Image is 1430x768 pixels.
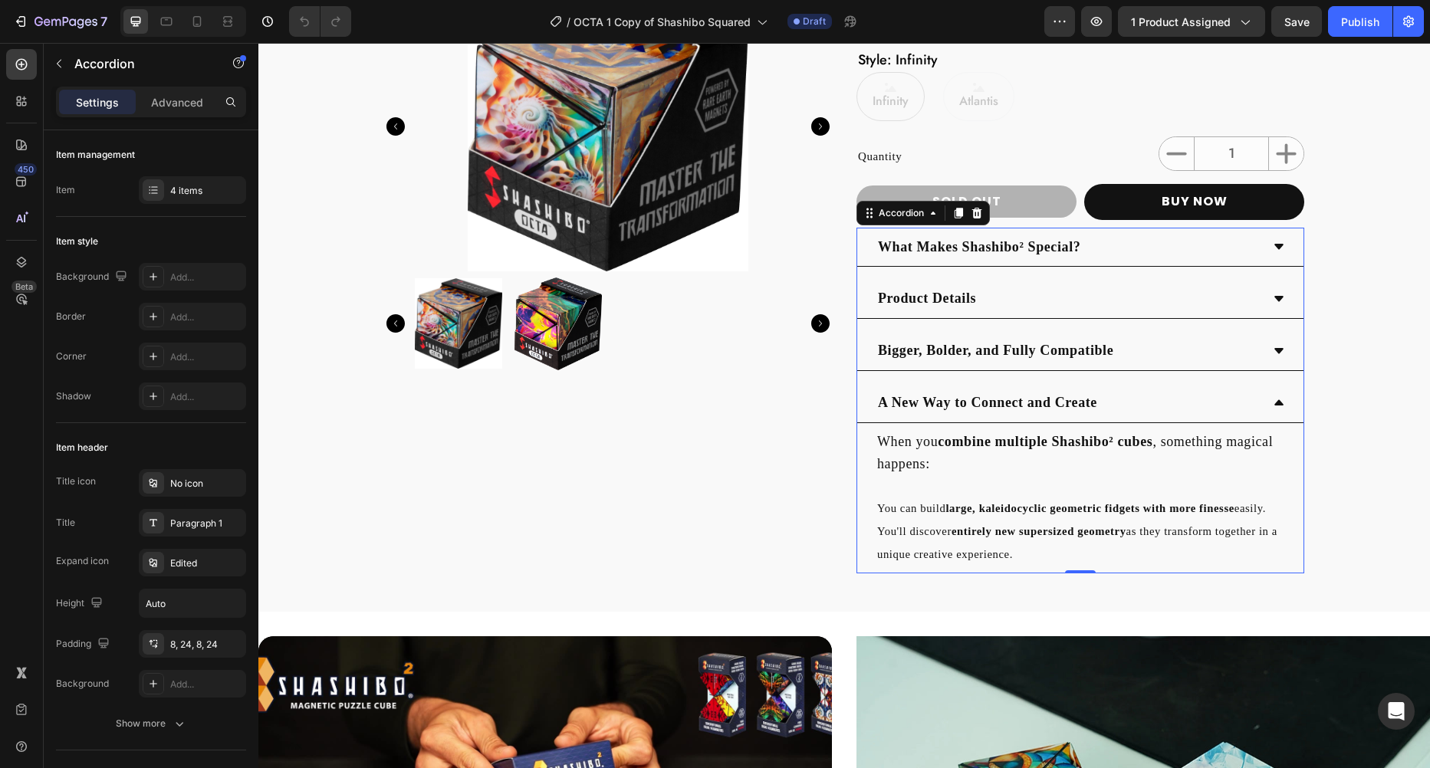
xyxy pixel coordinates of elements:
strong: entirely new supersized geometry [693,482,868,494]
p: 7 [100,12,107,31]
button: increment [1011,94,1045,127]
strong: A New Way to Connect and Create [620,352,839,367]
iframe: Design area [258,43,1430,768]
div: Publish [1341,14,1379,30]
button: Carousel Next Arrow [553,271,571,290]
span: You can build easily. [619,459,1008,471]
div: Add... [170,390,242,404]
strong: What Makes Shashibo² Special? [620,196,822,212]
span: You'll discover as they transform together in a unique creative experience. [619,482,1019,517]
p: When you , something magical happens: [619,388,1025,432]
div: Open Intercom Messenger [1378,693,1415,730]
div: Background [56,677,109,691]
button: Save [1271,6,1322,37]
div: 450 [15,163,37,176]
span: 1 product assigned [1131,14,1231,30]
span: / [567,14,570,30]
div: Add... [170,271,242,284]
div: Item [56,183,75,197]
div: 8, 24, 8, 24 [170,638,242,651]
p: Advanced [151,94,203,110]
div: BUY NOW [903,148,969,170]
div: Add... [170,350,242,364]
div: Title [56,516,75,530]
div: Undo/Redo [289,6,351,37]
span: Draft [803,15,826,28]
div: Corner [56,350,87,363]
button: Carousel Next Arrow [553,74,571,93]
div: Item style [56,235,98,248]
legend: Style: Infinity [598,5,681,29]
div: Add... [170,678,242,691]
div: 4 items [170,184,242,198]
div: Expand icon [56,554,109,568]
button: SOLD OUT [598,143,818,175]
div: Item header [56,441,108,455]
div: No icon [170,477,242,491]
strong: large, kaleidocyclic geometric fidgets with more finesse [687,459,975,471]
strong: Bigger, Bolder, and Fully Compatible [620,300,855,315]
div: Edited [170,556,242,570]
button: 7 [6,6,114,37]
div: Paragraph 1 [170,517,242,530]
button: Show more [56,710,246,737]
div: Beta [12,281,37,293]
input: quantity [935,94,1011,127]
div: Add... [170,310,242,324]
div: Item management [56,148,135,162]
div: Border [56,310,86,323]
strong: combine multiple Shashibo² cubes [679,391,894,406]
button: Publish [1328,6,1392,37]
div: Background [56,267,130,287]
span: OCTA 1 Copy of Shashibo Squared [574,14,751,30]
p: Accordion [74,54,205,73]
button: BUY NOW [826,141,1046,177]
h2: Quantity [598,103,818,124]
div: Height [56,593,106,614]
div: Show more [116,716,187,731]
div: Padding [56,634,113,655]
strong: Product Details [620,248,718,263]
input: Auto [140,589,245,617]
div: Title icon [56,474,96,488]
button: Carousel Back Arrow [128,271,146,290]
div: SOLD OUT [674,149,743,168]
button: 1 product assigned [1118,6,1265,37]
div: Accordion [617,163,669,177]
p: Settings [76,94,119,110]
button: decrement [901,94,935,127]
span: Save [1284,15,1310,28]
div: Shadow [56,389,91,403]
